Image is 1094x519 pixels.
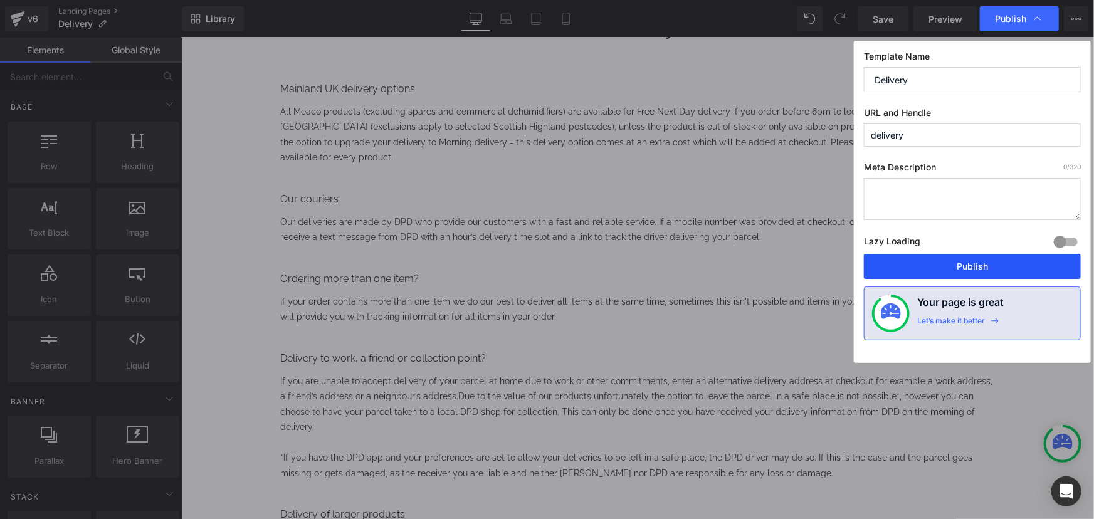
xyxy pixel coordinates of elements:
[99,233,814,250] p: Ordering more than one item?
[99,336,814,444] p: If you are unable to accept delivery of your parcel at home due to work or other commitments, ent...
[99,43,814,60] p: Mainland UK delivery options
[864,107,1081,123] label: URL and Handle
[864,51,1081,67] label: Template Name
[864,233,920,254] label: Lazy Loading
[864,162,1081,178] label: Meta Description
[995,13,1026,24] span: Publish
[99,354,794,441] span: Due to the value of our products unfortunately the option to leave the parcel in a safe place is ...
[99,312,814,330] p: Delivery to work, a friend or collection point?
[917,316,985,332] div: Let’s make it better
[99,84,805,125] span: At checkout you will have the option to upgrade your delivery to Morning delivery - this delivery...
[1063,163,1081,170] span: /320
[99,468,814,486] p: Delivery of larger products
[864,254,1081,279] button: Publish
[1063,163,1067,170] span: 0
[99,153,814,170] p: Our couriers
[99,256,814,287] p: If your order contains more than one item we do our best to deliver all items at the same time, s...
[1051,476,1081,506] div: Open Intercom Messenger
[99,177,814,207] p: Our deliveries are made by DPD who provide our customers with a fast and reliable service. If a m...
[881,303,901,323] img: onboarding-status.svg
[99,69,770,95] span: All Meaco products (excluding spares and commercial dehumidifiers) are available for Free Next Da...
[917,295,1004,316] h4: Your page is great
